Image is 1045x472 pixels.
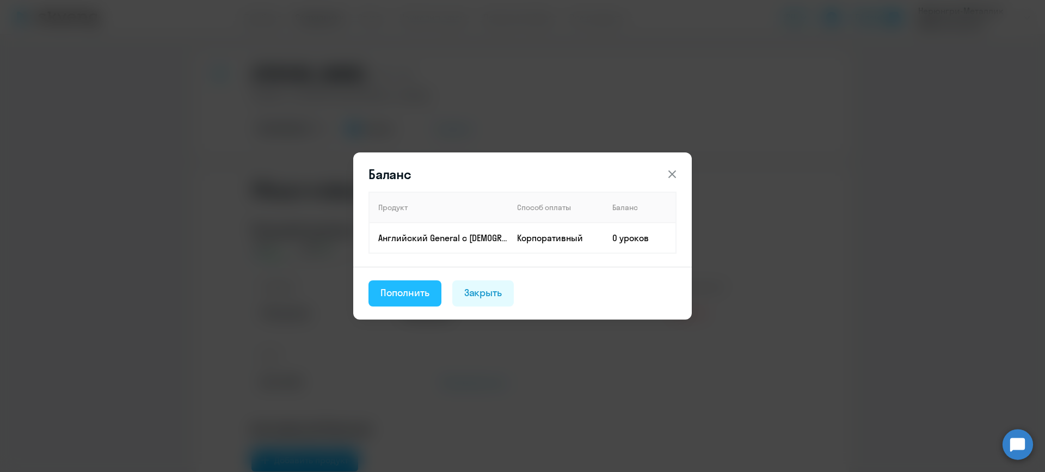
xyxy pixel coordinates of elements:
[369,192,508,223] th: Продукт
[508,223,604,253] td: Корпоративный
[464,286,502,300] div: Закрыть
[380,286,429,300] div: Пополнить
[368,280,441,307] button: Пополнить
[604,223,676,253] td: 0 уроков
[353,165,692,183] header: Баланс
[508,192,604,223] th: Способ оплаты
[452,280,514,307] button: Закрыть
[604,192,676,223] th: Баланс
[378,232,508,244] p: Английский General с [DEMOGRAPHIC_DATA] преподавателем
